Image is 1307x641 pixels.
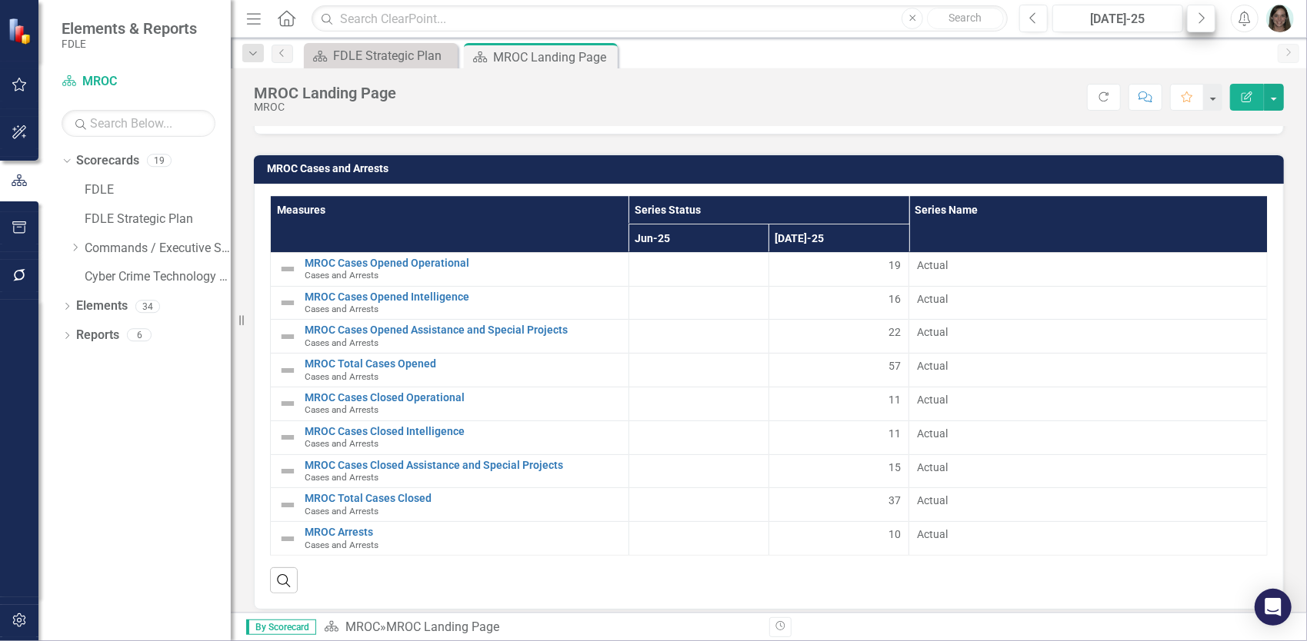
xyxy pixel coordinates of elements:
[271,286,629,320] td: Double-Click to Edit Right Click for Context Menu
[917,257,1259,273] span: Actual
[909,387,1268,421] td: Double-Click to Edit
[889,291,901,307] span: 16
[85,268,231,286] a: Cyber Crime Technology & Telecommunications
[278,294,297,312] img: Not Defined
[278,327,297,346] img: Not Defined
[271,252,629,286] td: Double-Click to Edit Right Click for Context Menu
[769,522,909,556] td: Double-Click to Edit
[345,619,380,634] a: MROC
[386,619,499,634] div: MROC Landing Page
[1266,5,1294,32] img: Kristine Largaespada
[147,154,172,168] div: 19
[889,392,901,407] span: 11
[333,46,454,65] div: FDLE Strategic Plan
[305,506,378,516] span: Cases and Arrests
[308,46,454,65] a: FDLE Strategic Plan
[271,522,629,556] td: Double-Click to Edit Right Click for Context Menu
[628,420,769,454] td: Double-Click to Edit
[305,540,378,550] span: Cases and Arrests
[949,12,982,24] span: Search
[917,324,1259,340] span: Actual
[305,358,621,370] a: MROC Total Cases Opened
[305,371,378,382] span: Cases and Arrests
[889,257,901,273] span: 19
[917,526,1259,542] span: Actual
[305,472,378,483] span: Cases and Arrests
[246,619,316,635] span: By Scorecard
[917,392,1259,407] span: Actual
[271,354,629,387] td: Double-Click to Edit Right Click for Context Menu
[889,426,901,441] span: 11
[927,8,1004,29] button: Search
[76,327,119,344] a: Reports
[889,493,901,508] span: 37
[271,320,629,354] td: Double-Click to Edit Right Click for Context Menu
[305,460,621,471] a: MROC Cases Closed Assistance and Special Projects
[769,320,909,354] td: Double-Click to Edit
[278,361,297,380] img: Not Defined
[769,454,909,488] td: Double-Click to Edit
[917,426,1259,441] span: Actual
[917,460,1259,475] span: Actual
[628,286,769,320] td: Double-Click to Edit
[305,392,621,404] a: MROC Cases Closed Operational
[628,320,769,354] td: Double-Click to Edit
[305,337,378,348] span: Cases and Arrests
[278,462,297,480] img: Not Defined
[305,526,621,538] a: MROC Arrests
[493,48,614,67] div: MROC Landing Page
[62,38,197,50] small: FDLE
[889,358,901,374] span: 57
[267,163,1276,174] h3: MROC Cases and Arrests
[769,387,909,421] td: Double-Click to Edit
[271,488,629,522] td: Double-Click to Edit Right Click for Context Menu
[62,73,215,91] a: MROC
[769,420,909,454] td: Double-Click to Edit
[628,454,769,488] td: Double-Click to Edit
[127,329,152,342] div: 6
[76,297,128,315] a: Elements
[312,5,1008,32] input: Search ClearPoint...
[909,252,1268,286] td: Double-Click to Edit
[76,152,139,170] a: Scorecards
[1255,589,1292,626] div: Open Intercom Messenger
[62,110,215,137] input: Search Below...
[305,426,621,437] a: MROC Cases Closed Intelligence
[305,438,378,449] span: Cases and Arrests
[628,252,769,286] td: Double-Click to Edit
[1058,10,1178,28] div: [DATE]-25
[278,496,297,514] img: Not Defined
[889,526,901,542] span: 10
[305,493,621,504] a: MROC Total Cases Closed
[278,530,297,548] img: Not Defined
[254,101,396,113] div: MROC
[135,300,160,313] div: 34
[305,270,378,281] span: Cases and Arrests
[85,240,231,257] a: Commands / Executive Support Branch
[278,428,297,447] img: Not Defined
[917,358,1259,374] span: Actual
[85,211,231,228] a: FDLE Strategic Plan
[305,291,621,303] a: MROC Cases Opened Intelligence
[85,181,231,199] a: FDLE
[1052,5,1183,32] button: [DATE]-25
[324,619,758,636] div: »
[909,286,1268,320] td: Double-Click to Edit
[305,324,621,336] a: MROC Cases Opened Assistance and Special Projects
[271,387,629,421] td: Double-Click to Edit Right Click for Context Menu
[889,324,901,340] span: 22
[917,493,1259,508] span: Actual
[8,17,35,44] img: ClearPoint Strategy
[909,522,1268,556] td: Double-Click to Edit
[909,454,1268,488] td: Double-Click to Edit
[305,404,378,415] span: Cases and Arrests
[254,85,396,101] div: MROC Landing Page
[769,252,909,286] td: Double-Click to Edit
[271,454,629,488] td: Double-Click to Edit Right Click for Context Menu
[909,320,1268,354] td: Double-Click to Edit
[917,291,1259,307] span: Actual
[278,394,297,413] img: Not Defined
[909,420,1268,454] td: Double-Click to Edit
[305,257,621,269] a: MROC Cases Opened Operational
